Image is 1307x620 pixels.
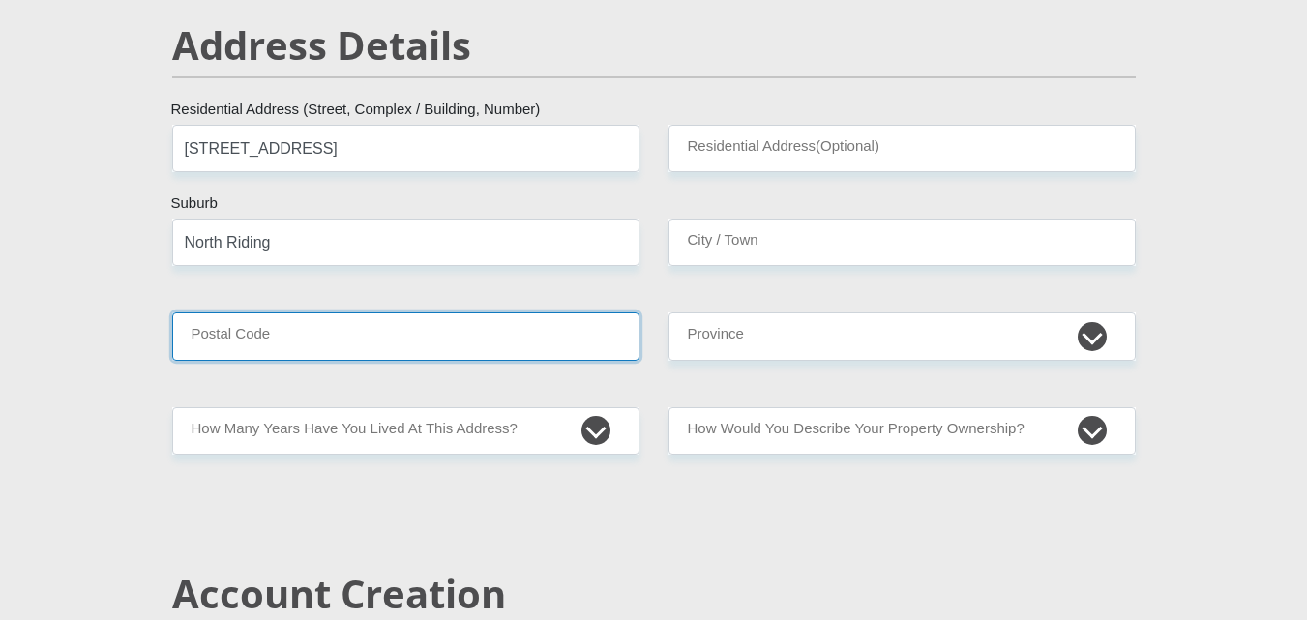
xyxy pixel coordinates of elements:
select: Please Select a Province [668,312,1136,360]
input: City [668,219,1136,266]
input: Address line 2 (Optional) [668,125,1136,172]
h2: Address Details [172,22,1136,69]
input: Valid residential address [172,125,639,172]
select: Please select a value [668,407,1136,455]
select: Please select a value [172,407,639,455]
h2: Account Creation [172,571,1136,617]
input: Suburb [172,219,639,266]
input: Postal Code [172,312,639,360]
